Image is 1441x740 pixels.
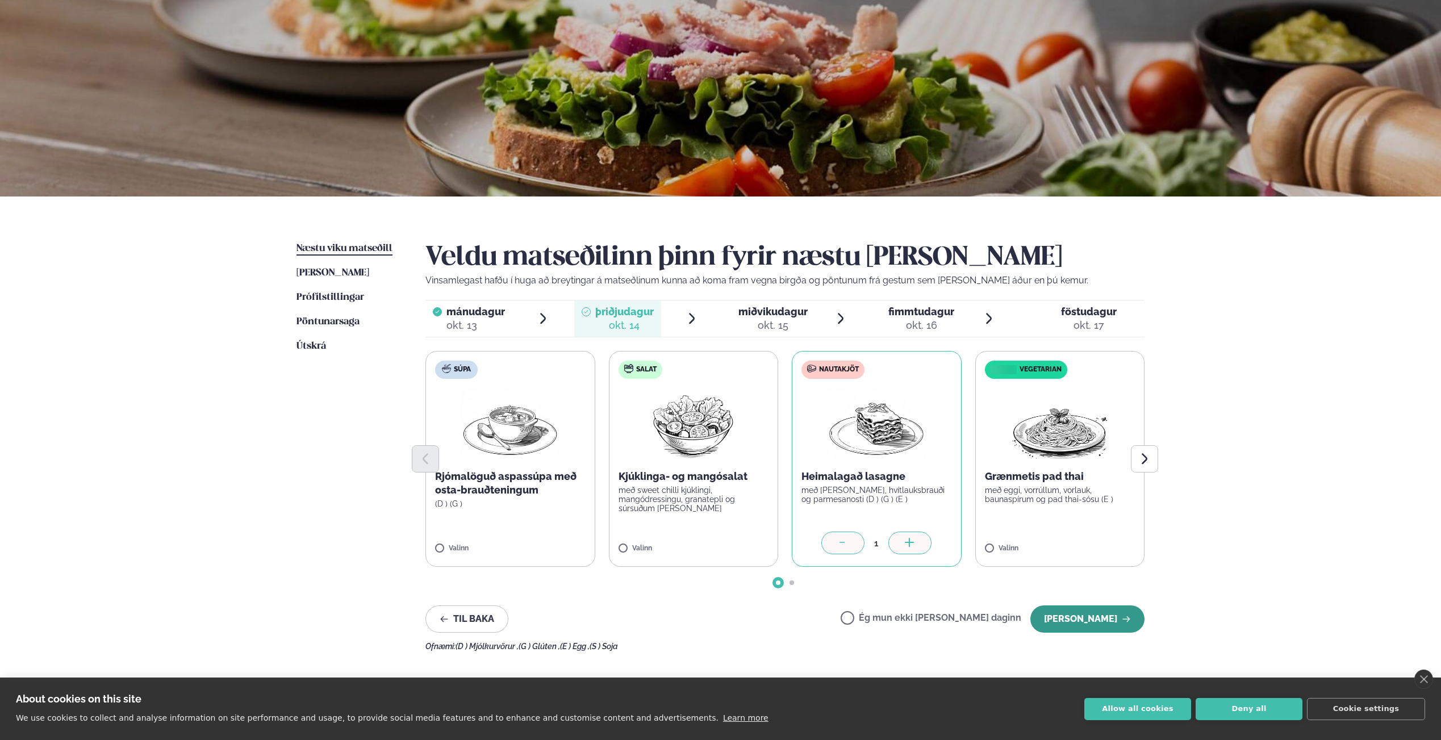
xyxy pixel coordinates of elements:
[595,306,654,317] span: þriðjudagur
[425,605,508,633] button: Til baka
[519,642,560,651] span: (G ) Glúten ,
[460,388,560,461] img: Soup.png
[296,268,369,278] span: [PERSON_NAME]
[819,365,859,374] span: Nautakjöt
[619,470,769,483] p: Kjúklinga- og mangósalat
[16,713,719,722] p: We use cookies to collect and analyse information on site performance and usage, to provide socia...
[435,499,586,508] p: (D ) (G )
[435,470,586,497] p: Rjómalöguð aspassúpa með osta-brauðteningum
[412,445,439,473] button: Previous slide
[864,537,888,550] div: 1
[1196,698,1302,720] button: Deny all
[624,364,633,373] img: salad.svg
[738,319,808,332] div: okt. 15
[1061,319,1117,332] div: okt. 17
[296,317,360,327] span: Pöntunarsaga
[801,486,952,504] p: með [PERSON_NAME], hvítlauksbrauði og parmesanosti (D ) (G ) (E )
[296,266,369,280] a: [PERSON_NAME]
[456,642,519,651] span: (D ) Mjólkurvörur ,
[296,341,326,351] span: Útskrá
[296,315,360,329] a: Pöntunarsaga
[16,693,141,705] strong: About cookies on this site
[446,319,505,332] div: okt. 13
[296,340,326,353] a: Útskrá
[296,291,364,304] a: Prófílstillingar
[643,388,744,461] img: Salad.png
[425,642,1145,651] div: Ofnæmi:
[296,242,392,256] a: Næstu viku matseðill
[1307,698,1425,720] button: Cookie settings
[1084,698,1191,720] button: Allow all cookies
[560,642,590,651] span: (E ) Egg ,
[1414,670,1433,689] a: close
[807,364,816,373] img: beef.svg
[985,486,1135,504] p: með eggi, vorrúllum, vorlauk, baunaspírum og pad thai-sósu (E )
[442,364,451,373] img: soup.svg
[723,713,768,722] a: Learn more
[985,470,1135,483] p: Grænmetis pad thai
[454,365,471,374] span: Súpa
[446,306,505,317] span: mánudagur
[595,319,654,332] div: okt. 14
[988,365,1019,375] img: icon
[425,274,1145,287] p: Vinsamlegast hafðu í huga að breytingar á matseðlinum kunna að koma fram vegna birgða og pöntunum...
[888,306,954,317] span: fimmtudagur
[776,580,780,585] span: Go to slide 1
[790,580,794,585] span: Go to slide 2
[1061,306,1117,317] span: föstudagur
[1131,445,1158,473] button: Next slide
[636,365,657,374] span: Salat
[1030,605,1145,633] button: [PERSON_NAME]
[619,486,769,513] p: með sweet chilli kjúklingi, mangódressingu, granatepli og súrsuðum [PERSON_NAME]
[738,306,808,317] span: miðvikudagur
[296,244,392,253] span: Næstu viku matseðill
[590,642,618,651] span: (S ) Soja
[826,388,926,461] img: Lasagna.png
[1020,365,1062,374] span: Vegetarian
[425,242,1145,274] h2: Veldu matseðilinn þinn fyrir næstu [PERSON_NAME]
[1010,388,1110,461] img: Spagetti.png
[888,319,954,332] div: okt. 16
[801,470,952,483] p: Heimalagað lasagne
[296,292,364,302] span: Prófílstillingar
